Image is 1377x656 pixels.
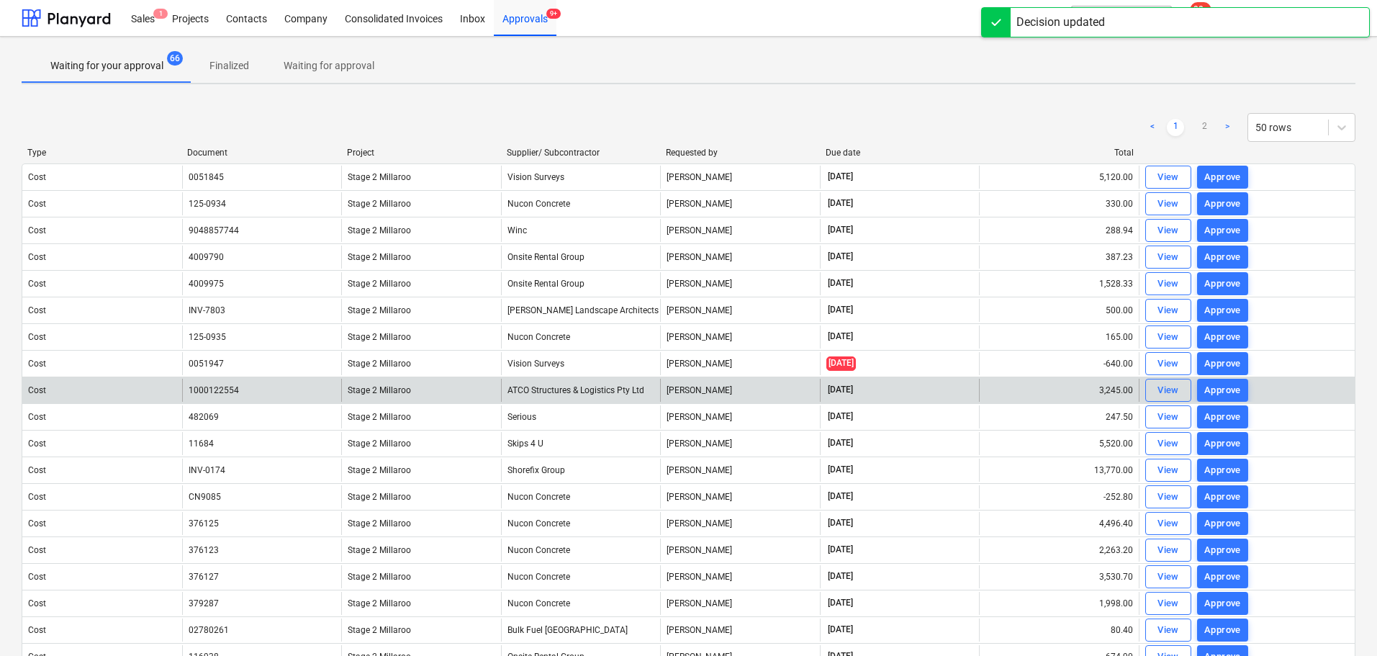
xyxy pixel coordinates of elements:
div: Nucon Concrete [501,512,661,535]
div: 482069 [189,412,219,422]
button: Approve [1197,379,1248,402]
div: 9048857744 [189,225,239,235]
button: View [1145,405,1191,428]
div: [PERSON_NAME] [660,299,820,322]
div: Approve [1204,196,1241,212]
div: View [1157,223,1179,239]
div: 1,998.00 [979,592,1139,615]
div: 02780261 [189,625,229,635]
div: Approve [1204,489,1241,506]
button: Approve [1197,352,1248,375]
button: Approve [1197,539,1248,562]
div: Cost [28,625,46,635]
div: 125-0934 [189,199,226,209]
span: Stage 2 Millaroo [348,545,411,555]
button: View [1145,299,1191,322]
div: Cost [28,252,46,262]
div: [PERSON_NAME] [660,272,820,295]
div: [PERSON_NAME] Landscape Architects [501,299,661,322]
div: Cost [28,225,46,235]
span: [DATE] [826,597,854,609]
span: Stage 2 Millaroo [348,412,411,422]
button: Approve [1197,432,1248,455]
span: Stage 2 Millaroo [348,518,411,529]
div: [PERSON_NAME] [660,539,820,562]
div: Nucon Concrete [501,565,661,588]
div: 379287 [189,598,219,608]
a: Previous page [1144,119,1161,136]
div: Approve [1204,302,1241,319]
span: Stage 2 Millaroo [348,598,411,608]
div: 2,263.20 [979,539,1139,562]
span: 1 [153,9,168,19]
div: 5,120.00 [979,166,1139,189]
div: 288.94 [979,219,1139,242]
div: 376125 [189,518,219,529]
div: Approve [1204,356,1241,372]
div: -252.80 [979,485,1139,508]
div: Serious [501,405,661,428]
div: [PERSON_NAME] [660,379,820,402]
button: Approve [1197,405,1248,428]
div: 376127 [189,572,219,582]
span: [DATE] [826,410,854,423]
span: Stage 2 Millaroo [348,252,411,262]
span: Stage 2 Millaroo [348,572,411,582]
div: 4009790 [189,252,224,262]
div: Cost [28,305,46,315]
div: View [1157,169,1179,186]
div: 387.23 [979,246,1139,269]
span: [DATE] [826,544,854,556]
div: 165.00 [979,325,1139,349]
button: View [1145,485,1191,508]
div: 125-0935 [189,332,226,342]
button: View [1145,565,1191,588]
div: Type [27,148,176,158]
div: View [1157,516,1179,532]
button: View [1145,219,1191,242]
div: Approve [1204,329,1241,346]
span: [DATE] [826,570,854,583]
span: 66 [167,51,183,66]
div: [PERSON_NAME] [660,512,820,535]
div: Cost [28,598,46,608]
span: Stage 2 Millaroo [348,225,411,235]
div: View [1157,302,1179,319]
p: Waiting for approval [284,58,374,73]
div: Document [187,148,335,158]
div: [PERSON_NAME] [660,166,820,189]
div: Cost [28,172,46,182]
div: View [1157,329,1179,346]
div: Cost [28,465,46,475]
div: [PERSON_NAME] [660,246,820,269]
div: Approve [1204,382,1241,399]
div: Cost [28,359,46,369]
span: [DATE] [826,517,854,529]
div: View [1157,622,1179,639]
button: View [1145,592,1191,615]
div: Cost [28,572,46,582]
div: 3,530.70 [979,565,1139,588]
div: Bulk Fuel [GEOGRAPHIC_DATA] [501,619,661,642]
button: Approve [1197,592,1248,615]
div: 13,770.00 [979,459,1139,482]
span: Stage 2 Millaroo [348,359,411,369]
button: View [1145,539,1191,562]
div: 1,528.33 [979,272,1139,295]
span: Stage 2 Millaroo [348,172,411,182]
button: Approve [1197,619,1248,642]
div: Vision Surveys [501,352,661,375]
div: Winc [501,219,661,242]
div: Due date [826,148,974,158]
div: Decision updated [1016,14,1105,31]
div: Nucon Concrete [501,485,661,508]
span: 9+ [546,9,561,19]
div: Nucon Concrete [501,539,661,562]
div: Nucon Concrete [501,592,661,615]
span: Stage 2 Millaroo [348,385,411,395]
div: Approve [1204,223,1241,239]
div: 330.00 [979,192,1139,215]
span: Stage 2 Millaroo [348,492,411,502]
div: ATCO Structures & Logistics Pty Ltd [501,379,661,402]
div: Onsite Rental Group [501,272,661,295]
